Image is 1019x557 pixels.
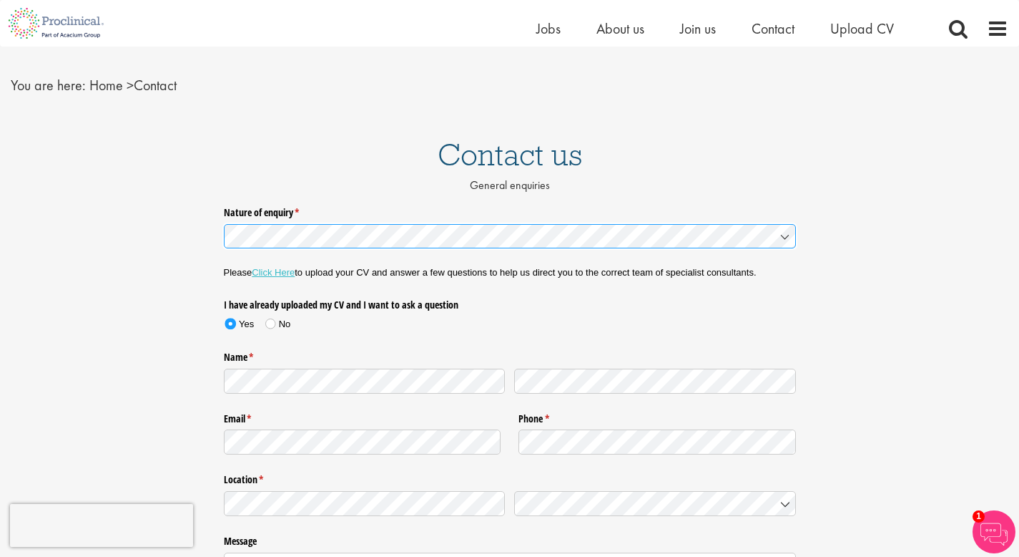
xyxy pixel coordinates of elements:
label: Nature of enquiry [224,200,796,219]
img: Chatbot [973,510,1015,553]
a: Contact [752,19,794,38]
input: State / Province / Region [224,491,506,516]
span: Contact [89,76,177,95]
legend: Location [224,468,796,487]
input: Country [514,491,796,516]
span: > [127,76,134,95]
legend: Name [224,345,796,364]
a: Upload CV [830,19,894,38]
label: Email [224,407,501,425]
div: Yes [239,318,254,331]
div: No [279,318,291,331]
p: Please to upload your CV and answer a few questions to help us direct you to the correct team of ... [224,266,796,279]
a: Jobs [536,19,561,38]
input: First [224,369,506,394]
iframe: reCAPTCHA [10,504,193,547]
legend: I have already uploaded my CV and I want to ask a question [224,293,501,311]
label: Phone [518,407,796,425]
a: About us [596,19,644,38]
a: breadcrumb link to Home [89,76,123,95]
a: Join us [680,19,716,38]
span: You are here: [11,76,86,95]
a: Click Here [252,267,295,278]
input: Last [514,369,796,394]
label: Message [224,530,796,548]
span: 1 [973,510,985,523]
